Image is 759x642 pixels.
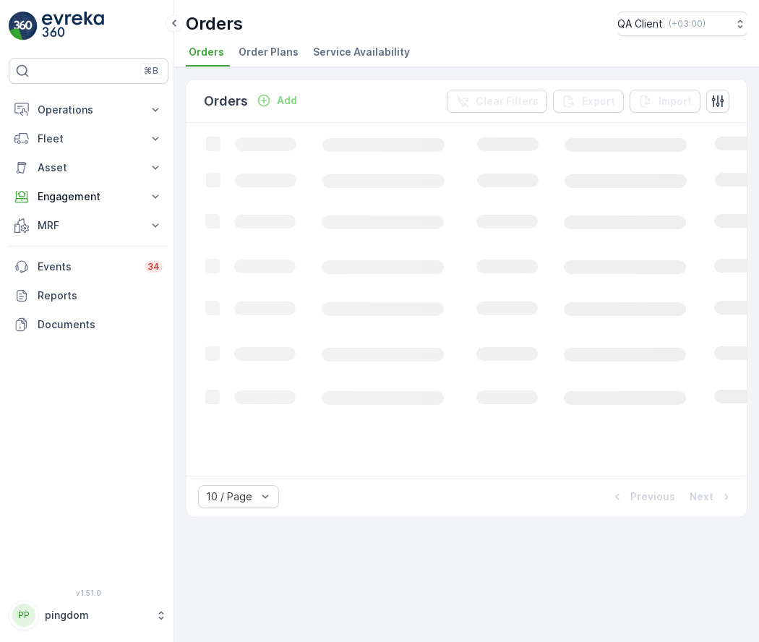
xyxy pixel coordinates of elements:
[9,281,168,310] a: Reports
[609,488,677,505] button: Previous
[9,211,168,240] button: MRF
[186,12,243,35] p: Orders
[617,12,747,36] button: QA Client(+03:00)
[669,18,706,30] p: ( +03:00 )
[277,93,297,108] p: Add
[204,91,248,111] p: Orders
[9,252,168,281] a: Events34
[45,608,148,622] p: pingdom
[582,94,615,108] p: Export
[690,489,713,504] p: Next
[9,182,168,211] button: Engagement
[38,218,140,233] p: MRF
[9,600,168,630] button: PPpingdom
[447,90,547,113] button: Clear Filters
[189,45,224,59] span: Orders
[9,124,168,153] button: Fleet
[9,12,38,40] img: logo
[38,288,163,303] p: Reports
[630,90,700,113] button: Import
[630,489,675,504] p: Previous
[38,103,140,117] p: Operations
[147,261,160,273] p: 34
[12,604,35,627] div: PP
[144,65,158,77] p: ⌘B
[9,153,168,182] button: Asset
[38,317,163,332] p: Documents
[38,132,140,146] p: Fleet
[659,94,692,108] p: Import
[553,90,624,113] button: Export
[476,94,539,108] p: Clear Filters
[239,45,299,59] span: Order Plans
[38,260,136,274] p: Events
[617,17,663,31] p: QA Client
[313,45,410,59] span: Service Availability
[42,12,104,40] img: logo_light-DOdMpM7g.png
[688,488,735,505] button: Next
[38,160,140,175] p: Asset
[38,189,140,204] p: Engagement
[9,588,168,597] span: v 1.51.0
[9,95,168,124] button: Operations
[9,310,168,339] a: Documents
[251,92,303,109] button: Add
